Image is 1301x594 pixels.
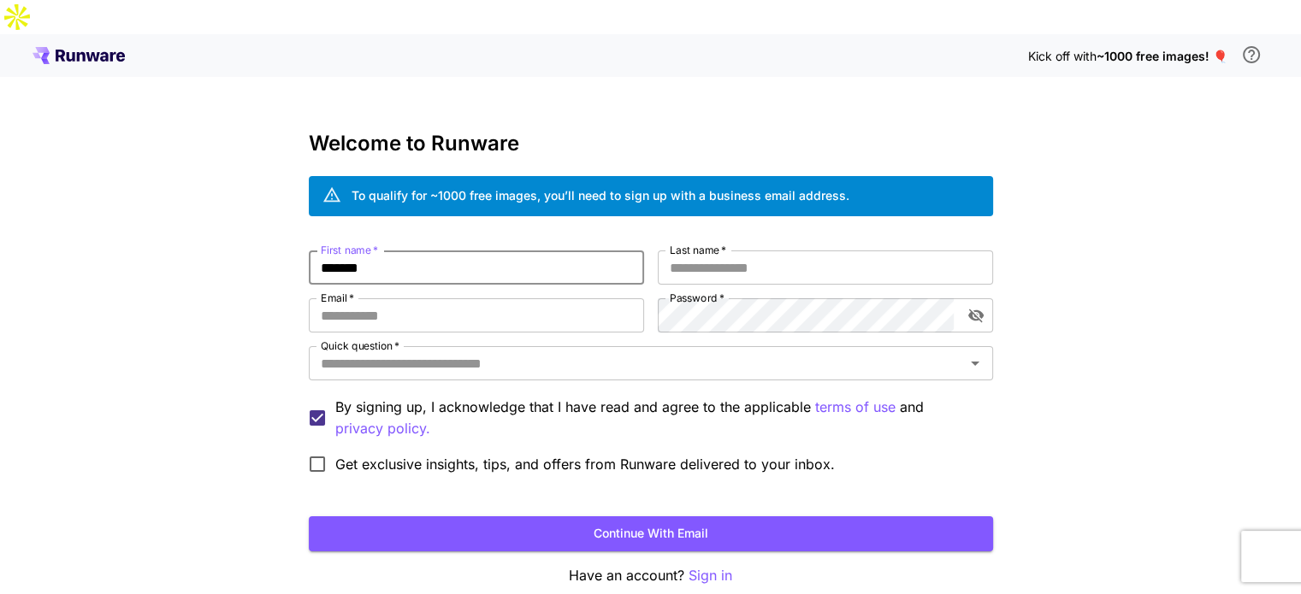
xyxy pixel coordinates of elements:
span: Get exclusive insights, tips, and offers from Runware delivered to your inbox. [335,454,835,474]
p: terms of use [815,397,896,418]
span: Kick off with [1028,49,1097,63]
label: Quick question [321,338,399,353]
label: Email [321,291,354,305]
span: ~1000 free images! 🎈 [1097,49,1227,63]
label: First name [321,243,378,257]
button: toggle password visibility [961,300,991,331]
button: Sign in [689,565,732,586]
h3: Welcome to Runware [309,132,993,156]
button: Continue with email [309,516,993,551]
label: Password [670,291,724,305]
button: Open [963,351,987,375]
label: Last name [670,243,726,257]
button: By signing up, I acknowledge that I have read and agree to the applicable terms of use and [335,418,430,439]
button: In order to qualify for free credit, you need to sign up with a business email address and click ... [1234,38,1268,72]
button: By signing up, I acknowledge that I have read and agree to the applicable and privacy policy. [815,397,896,418]
p: privacy policy. [335,418,430,439]
div: To qualify for ~1000 free images, you’ll need to sign up with a business email address. [352,186,849,204]
p: By signing up, I acknowledge that I have read and agree to the applicable and [335,397,979,439]
p: Have an account? [309,565,993,586]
